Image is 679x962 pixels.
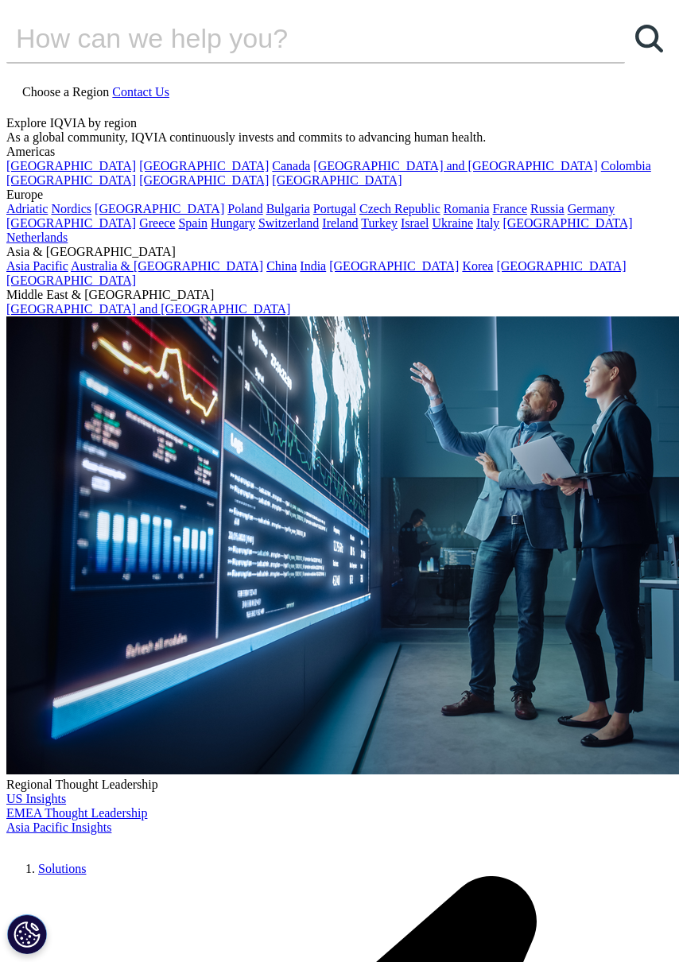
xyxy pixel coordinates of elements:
[401,216,429,230] a: Israel
[530,202,565,215] a: Russia
[266,259,297,273] a: China
[6,216,136,230] a: [GEOGRAPHIC_DATA]
[258,216,319,230] a: Switzerland
[6,792,66,805] a: US Insights
[6,820,111,834] a: Asia Pacific Insights
[300,259,326,273] a: India
[272,159,310,173] a: Canada
[568,202,615,215] a: Germany
[272,173,402,187] a: [GEOGRAPHIC_DATA]
[6,245,673,259] div: Asia & [GEOGRAPHIC_DATA]
[329,259,459,273] a: [GEOGRAPHIC_DATA]
[266,202,310,215] a: Bulgaria
[71,259,263,273] a: Australia & [GEOGRAPHIC_DATA]
[139,216,175,230] a: Greece
[6,288,673,302] div: Middle East & [GEOGRAPHIC_DATA]
[7,914,47,954] button: Cookie-Einstellungen
[6,231,68,244] a: Netherlands
[38,862,86,875] a: Solutions
[112,85,169,99] a: Contact Us
[635,25,663,52] svg: Search
[6,14,582,62] input: Search
[601,159,651,173] a: Colombia
[6,302,290,316] a: [GEOGRAPHIC_DATA] and [GEOGRAPHIC_DATA]
[22,85,109,99] span: Choose a Region
[496,259,626,273] a: [GEOGRAPHIC_DATA]
[95,202,224,215] a: [GEOGRAPHIC_DATA]
[359,202,440,215] a: Czech Republic
[211,216,255,230] a: Hungary
[6,130,673,145] div: As a global community, IQVIA continuously invests and commits to advancing human health.
[313,202,356,215] a: Portugal
[6,202,48,215] a: Adriatic
[313,159,597,173] a: [GEOGRAPHIC_DATA] and [GEOGRAPHIC_DATA]
[139,159,269,173] a: [GEOGRAPHIC_DATA]
[322,216,358,230] a: Ireland
[493,202,528,215] a: France
[433,216,474,230] a: Ukraine
[476,216,499,230] a: Italy
[6,116,673,130] div: Explore IQVIA by region
[444,202,490,215] a: Romania
[6,273,136,287] a: [GEOGRAPHIC_DATA]
[227,202,262,215] a: Poland
[502,216,632,230] a: [GEOGRAPHIC_DATA]
[6,778,673,792] div: Regional Thought Leadership
[6,806,147,820] a: EMEA Thought Leadership
[6,188,673,202] div: Europe
[6,145,673,159] div: Americas
[6,159,136,173] a: [GEOGRAPHIC_DATA]
[51,202,91,215] a: Nordics
[178,216,207,230] a: Spain
[361,216,398,230] a: Turkey
[625,14,673,62] a: Search
[6,173,136,187] a: [GEOGRAPHIC_DATA]
[462,259,493,273] a: Korea
[6,259,68,273] a: Asia Pacific
[139,173,269,187] a: [GEOGRAPHIC_DATA]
